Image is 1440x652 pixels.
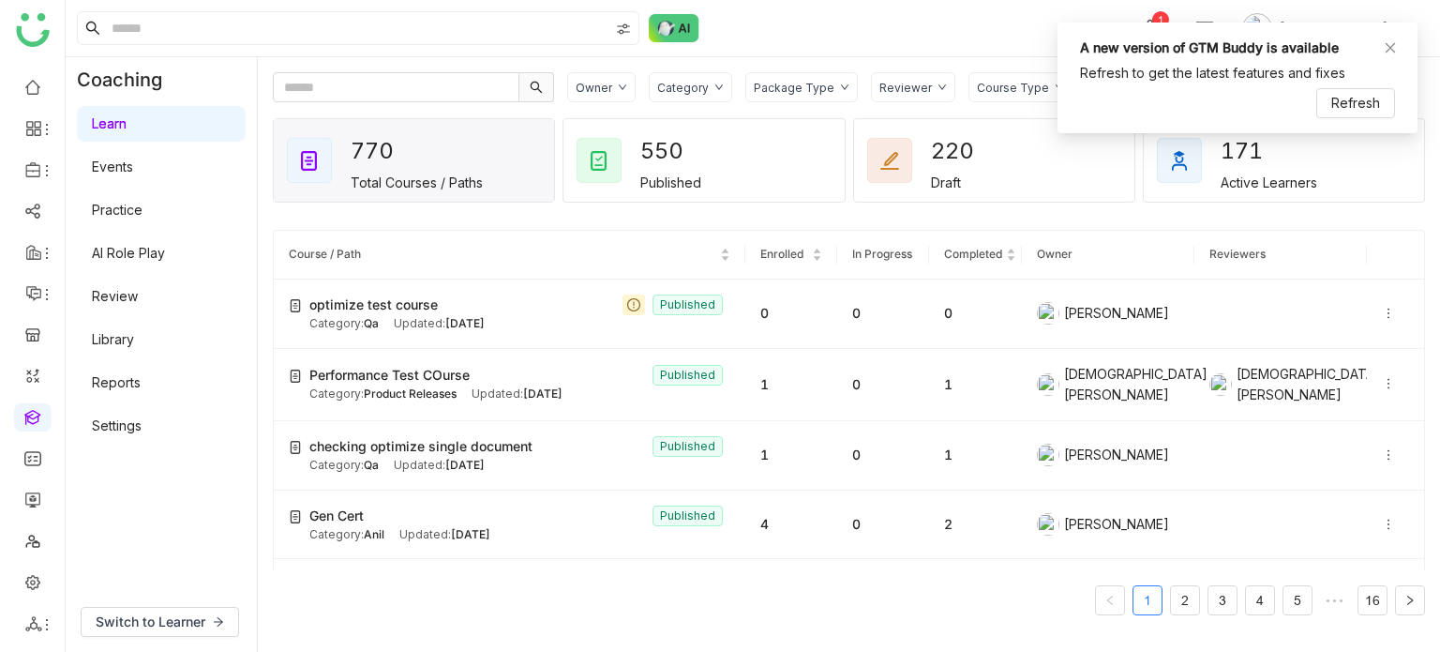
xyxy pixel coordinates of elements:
[289,370,302,383] img: create-new-course.svg
[852,247,912,261] span: In Progress
[92,202,142,218] a: Practice
[1195,21,1214,39] img: help.svg
[309,457,379,475] div: Category:
[879,81,932,95] div: Reviewer
[1080,38,1339,58] div: A new version of GTM Buddy is available
[1221,174,1317,190] div: Active Learners
[309,295,438,315] span: optimize test course
[1095,585,1125,615] button: Previous Page
[289,510,302,523] img: create-new-course.svg
[1209,247,1266,261] span: Reviewers
[837,349,929,421] td: 0
[309,436,532,457] span: checking optimize single document
[1037,247,1072,261] span: Owner
[92,288,138,304] a: Review
[929,421,1021,491] td: 1
[351,131,418,171] div: 770
[640,131,708,171] div: 550
[1316,88,1395,118] button: Refresh
[309,365,470,386] span: Performance Test COurse
[445,316,485,330] span: [DATE]
[652,436,723,457] nz-tag: Published
[289,247,361,261] span: Course / Path
[878,149,901,172] img: draft_courses.svg
[92,331,134,347] a: Library
[92,374,141,390] a: Reports
[1283,586,1312,614] a: 5
[929,280,1021,349] td: 0
[745,491,837,560] td: 4
[1037,302,1179,325] div: [PERSON_NAME]
[616,22,631,37] img: search-type.svg
[92,245,165,261] a: AI Role Play
[944,247,1002,261] span: Completed
[92,159,133,174] a: Events
[472,386,562,403] div: Updated:
[1246,586,1274,614] a: 4
[1242,13,1272,43] img: avatar
[81,607,239,637] button: Switch to Learner
[309,526,384,544] div: Category:
[399,526,490,544] div: Updated:
[364,458,379,472] span: Qa
[1209,373,1232,396] img: 684a9b06de261c4b36a3cf65
[931,131,998,171] div: 220
[364,527,384,541] span: Anil
[309,386,457,403] div: Category:
[16,13,50,47] img: logo
[1238,13,1417,43] button: [PERSON_NAME]
[451,527,490,541] span: [DATE]
[445,458,485,472] span: [DATE]
[1320,585,1350,615] li: Next 5 Pages
[298,149,321,172] img: total_courses.svg
[289,441,302,454] img: create-new-course.svg
[652,365,723,386] nz-tag: Published
[745,559,837,629] td: 0
[1207,585,1237,615] li: 3
[1331,93,1380,114] span: Refresh
[931,174,961,190] div: Draft
[1037,364,1179,405] div: [DEMOGRAPHIC_DATA][PERSON_NAME]
[309,506,364,526] span: Gen Cert
[92,417,142,433] a: Settings
[1357,585,1387,615] li: 16
[1037,444,1059,466] img: 684a9aedde261c4b36a3ced9
[745,280,837,349] td: 0
[1133,586,1162,614] a: 1
[1037,513,1059,536] img: 684a9b6bde261c4b36a3d2e3
[1320,585,1350,615] span: •••
[837,491,929,560] td: 0
[351,174,483,190] div: Total Courses / Paths
[1168,149,1191,172] img: active_learners.svg
[760,247,803,261] span: Enrolled
[652,506,723,526] nz-tag: Published
[96,612,205,632] span: Switch to Learner
[394,457,485,475] div: Updated:
[1037,513,1179,536] div: [PERSON_NAME]
[1221,131,1288,171] div: 171
[1037,444,1179,466] div: [PERSON_NAME]
[588,149,610,172] img: published_courses.svg
[523,387,562,401] span: [DATE]
[745,421,837,491] td: 1
[1358,586,1387,614] a: 16
[1395,585,1425,615] button: Next Page
[1080,63,1345,83] div: Refresh to get the latest features and fixes
[1282,585,1312,615] li: 5
[649,14,699,42] img: ask-buddy-normal.svg
[289,299,302,312] img: create-new-course.svg
[657,81,709,95] div: Category
[929,349,1021,421] td: 1
[92,115,127,131] a: Learn
[652,295,723,315] nz-tag: Published
[364,316,379,330] span: Qa
[1170,585,1200,615] li: 2
[929,491,1021,560] td: 2
[309,315,379,333] div: Category:
[1132,585,1162,615] li: 1
[837,559,929,629] td: 0
[576,81,612,95] div: Owner
[640,174,701,190] div: Published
